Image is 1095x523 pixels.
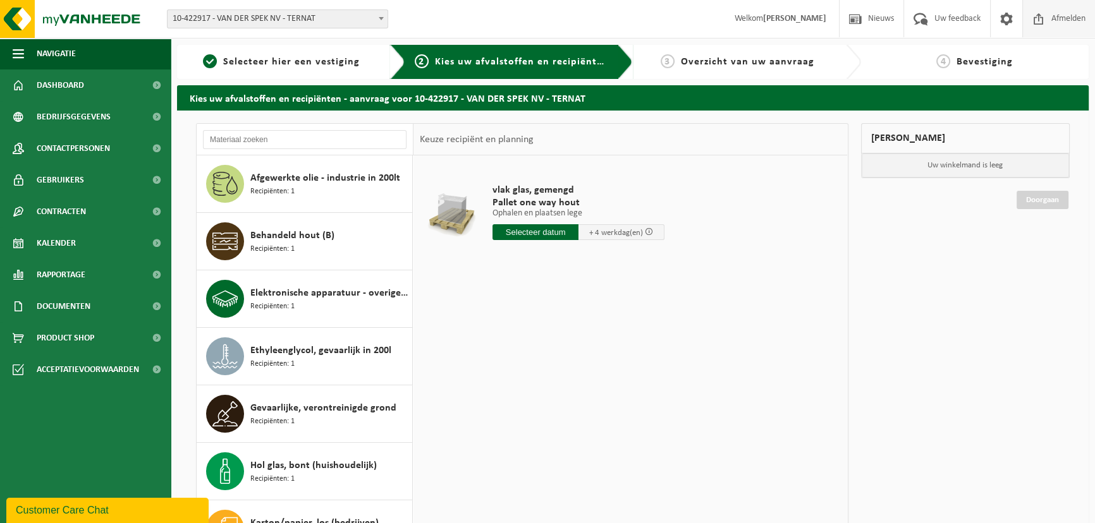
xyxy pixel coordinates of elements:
button: Hol glas, bont (huishoudelijk) Recipiënten: 1 [197,443,413,500]
span: vlak glas, gemengd [492,184,664,196]
span: Contactpersonen [37,133,110,164]
span: Product Shop [37,322,94,354]
span: 4 [936,54,950,68]
span: Overzicht van uw aanvraag [681,57,814,67]
span: Acceptatievoorwaarden [37,354,139,385]
span: Kalender [37,227,76,259]
span: Selecteer hier een vestiging [223,57,360,67]
span: Recipiënten: 1 [250,243,295,255]
a: Doorgaan [1017,191,1068,209]
span: Gevaarlijke, verontreinigde grond [250,400,396,416]
span: Bevestiging [957,57,1013,67]
span: Rapportage [37,259,85,291]
span: 2 [415,54,429,68]
span: Dashboard [37,69,84,101]
span: Recipiënten: 1 [250,186,295,198]
span: + 4 werkdag(en) [589,229,643,237]
span: 3 [661,54,675,68]
span: Ethyleenglycol, gevaarlijk in 200l [250,343,391,358]
button: Behandeld hout (B) Recipiënten: 1 [197,213,413,270]
a: 1Selecteer hier een vestiging [183,54,380,69]
span: Recipiënten: 1 [250,473,295,485]
iframe: chat widget [6,495,211,523]
button: Gevaarlijke, verontreinigde grond Recipiënten: 1 [197,385,413,443]
input: Materiaal zoeken [203,130,407,149]
input: Selecteer datum [492,224,578,240]
span: Elektronische apparatuur - overige (OVE) [250,286,409,301]
button: Elektronische apparatuur - overige (OVE) Recipiënten: 1 [197,270,413,328]
strong: [PERSON_NAME] [763,14,826,23]
span: Recipiënten: 1 [250,301,295,313]
span: Hol glas, bont (huishoudelijk) [250,458,377,473]
p: Uw winkelmand is leeg [862,153,1070,177]
span: Recipiënten: 1 [250,358,295,370]
span: Afgewerkte olie - industrie in 200lt [250,171,400,186]
button: Ethyleenglycol, gevaarlijk in 200l Recipiënten: 1 [197,328,413,385]
span: Gebruikers [37,164,84,196]
h2: Kies uw afvalstoffen en recipiënten - aanvraag voor 10-422917 - VAN DER SPEK NV - TERNAT [177,85,1089,110]
span: 1 [203,54,217,68]
span: Contracten [37,196,86,227]
span: 10-422917 - VAN DER SPEK NV - TERNAT [168,10,388,28]
span: 10-422917 - VAN DER SPEK NV - TERNAT [167,9,388,28]
div: Keuze recipiënt en planning [413,124,540,155]
div: [PERSON_NAME] [861,123,1070,153]
span: Documenten [37,291,90,322]
span: Recipiënten: 1 [250,416,295,428]
span: Kies uw afvalstoffen en recipiënten [435,57,609,67]
span: Pallet one way hout [492,196,664,209]
button: Afgewerkte olie - industrie in 200lt Recipiënten: 1 [197,155,413,213]
span: Navigatie [37,38,76,69]
p: Ophalen en plaatsen lege [492,209,664,218]
span: Behandeld hout (B) [250,228,334,243]
span: Bedrijfsgegevens [37,101,111,133]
